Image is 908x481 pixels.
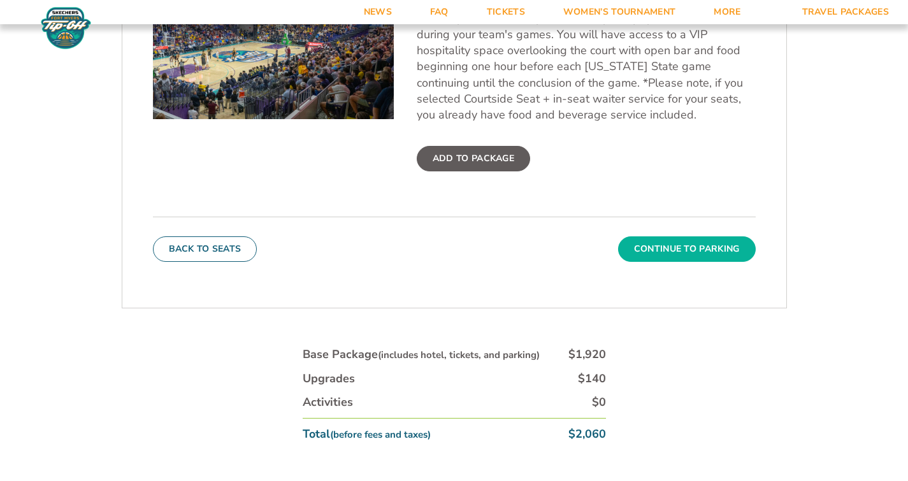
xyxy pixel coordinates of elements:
[330,428,431,441] small: (before fees and taxes)
[417,146,530,171] label: Add To Package
[618,236,756,262] button: Continue To Parking
[153,236,257,262] button: Back To Seats
[303,394,353,410] div: Activities
[568,347,606,363] div: $1,920
[378,348,540,361] small: (includes hotel, tickets, and parking)
[38,6,94,50] img: Fort Myers Tip-Off
[417,11,756,123] p: Live it up in the official premium hospitality space before and during your team's games. You wil...
[303,347,540,363] div: Base Package
[592,394,606,410] div: $0
[303,426,431,442] div: Total
[303,371,355,387] div: Upgrades
[578,371,606,387] div: $140
[568,426,606,442] div: $2,060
